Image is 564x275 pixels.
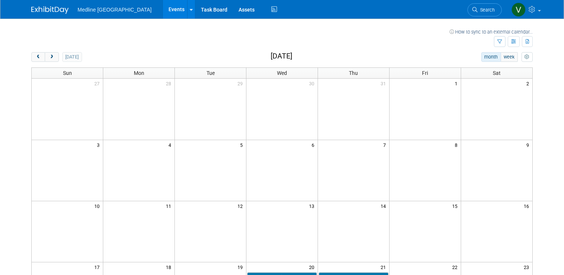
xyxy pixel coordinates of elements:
[451,262,461,272] span: 22
[239,140,246,149] span: 5
[501,52,518,62] button: week
[450,29,533,35] a: How to sync to an external calendar...
[311,140,318,149] span: 6
[493,70,501,76] span: Sat
[207,70,215,76] span: Tue
[454,79,461,88] span: 1
[454,140,461,149] span: 8
[451,201,461,211] span: 15
[524,55,529,60] i: Personalize Calendar
[308,262,318,272] span: 20
[380,79,389,88] span: 31
[349,70,358,76] span: Thu
[422,70,428,76] span: Fri
[62,52,82,62] button: [DATE]
[526,140,532,149] span: 9
[45,52,59,62] button: next
[526,79,532,88] span: 2
[271,52,292,60] h2: [DATE]
[237,262,246,272] span: 19
[308,201,318,211] span: 13
[165,201,174,211] span: 11
[96,140,103,149] span: 3
[165,262,174,272] span: 18
[31,52,45,62] button: prev
[277,70,287,76] span: Wed
[31,6,69,14] img: ExhibitDay
[165,79,174,88] span: 28
[380,262,389,272] span: 21
[308,79,318,88] span: 30
[237,201,246,211] span: 12
[511,3,526,17] img: Vahid Mohammadi
[134,70,144,76] span: Mon
[94,201,103,211] span: 10
[94,262,103,272] span: 17
[78,7,152,13] span: Medline [GEOGRAPHIC_DATA]
[467,3,502,16] a: Search
[63,70,72,76] span: Sun
[380,201,389,211] span: 14
[382,140,389,149] span: 7
[523,201,532,211] span: 16
[94,79,103,88] span: 27
[522,52,533,62] button: myCustomButton
[523,262,532,272] span: 23
[481,52,501,62] button: month
[168,140,174,149] span: 4
[478,7,495,13] span: Search
[237,79,246,88] span: 29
